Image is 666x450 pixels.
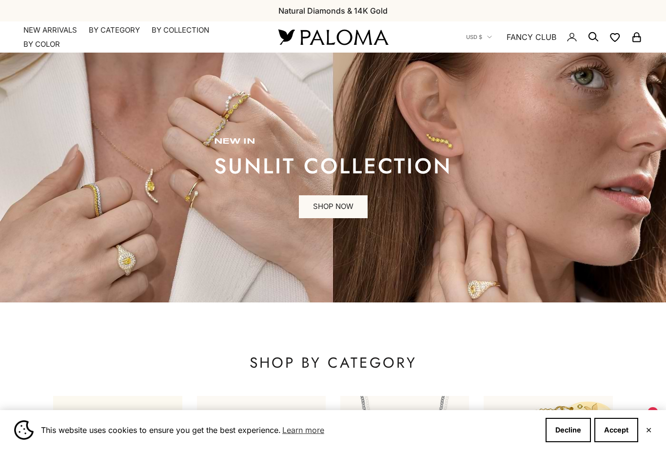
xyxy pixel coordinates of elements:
p: SHOP BY CATEGORY [53,353,613,373]
summary: By Color [23,39,60,49]
p: new in [214,137,452,147]
button: Decline [546,418,591,442]
button: Accept [594,418,638,442]
a: FANCY CLUB [507,31,556,43]
span: This website uses cookies to ensure you get the best experience. [41,423,538,437]
nav: Primary navigation [23,25,255,49]
a: NEW ARRIVALS [23,25,77,35]
a: SHOP NOW [299,195,368,219]
button: USD $ [466,33,492,41]
p: Natural Diamonds & 14K Gold [278,4,388,17]
a: Learn more [281,423,326,437]
summary: By Collection [152,25,209,35]
p: sunlit collection [214,156,452,176]
button: Close [646,427,652,433]
span: USD $ [466,33,482,41]
summary: By Category [89,25,140,35]
img: Cookie banner [14,420,34,440]
nav: Secondary navigation [466,21,643,53]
